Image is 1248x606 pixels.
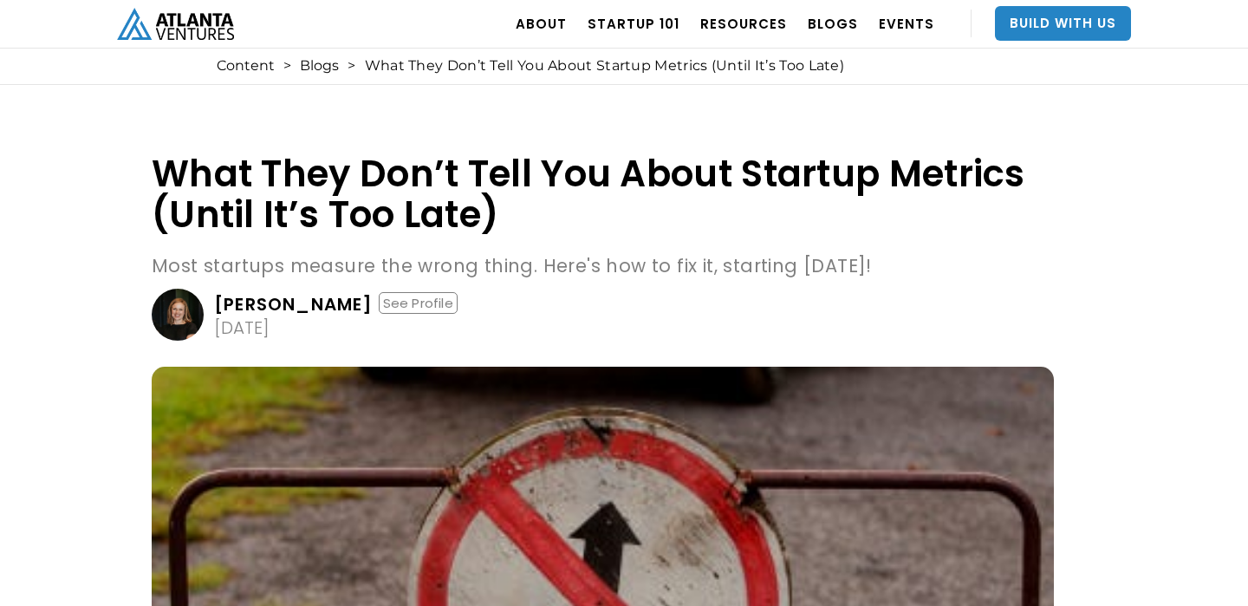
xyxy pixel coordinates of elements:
a: Blogs [300,57,339,75]
div: See Profile [379,292,458,314]
a: Build With Us [995,6,1131,41]
div: What They Don’t Tell You About Startup Metrics (Until It’s Too Late) [365,57,844,75]
p: Most startups measure the wrong thing. Here's how to fix it, starting [DATE]! [152,252,1054,280]
div: > [348,57,355,75]
div: > [283,57,291,75]
h1: What They Don’t Tell You About Startup Metrics (Until It’s Too Late) [152,153,1054,235]
div: [PERSON_NAME] [214,296,374,313]
a: Content [217,57,275,75]
a: [PERSON_NAME]See Profile[DATE] [152,289,1054,341]
div: [DATE] [214,319,270,336]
